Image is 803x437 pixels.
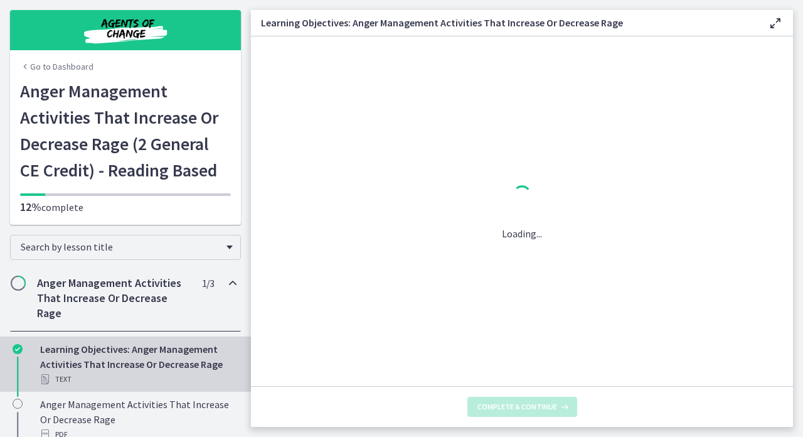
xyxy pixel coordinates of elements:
[13,344,23,354] i: Completed
[50,15,201,45] img: Agents of Change
[261,15,748,30] h3: Learning Objectives: Anger Management Activities That Increase Or Decrease Rage
[40,342,236,387] div: Learning Objectives: Anger Management Activities That Increase Or Decrease Rage
[37,276,190,321] h2: Anger Management Activities That Increase Or Decrease Rage
[10,235,241,260] div: Search by lesson title
[20,60,93,73] a: Go to Dashboard
[20,78,231,183] h1: Anger Management Activities That Increase Or Decrease Rage (2 General CE Credit) - Reading Based
[502,226,542,241] p: Loading...
[502,182,542,211] div: 1
[20,200,41,214] span: 12%
[40,372,236,387] div: Text
[202,276,214,291] span: 1 / 3
[477,402,557,412] span: Complete & continue
[467,397,577,417] button: Complete & continue
[20,200,231,215] p: complete
[21,240,220,253] span: Search by lesson title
